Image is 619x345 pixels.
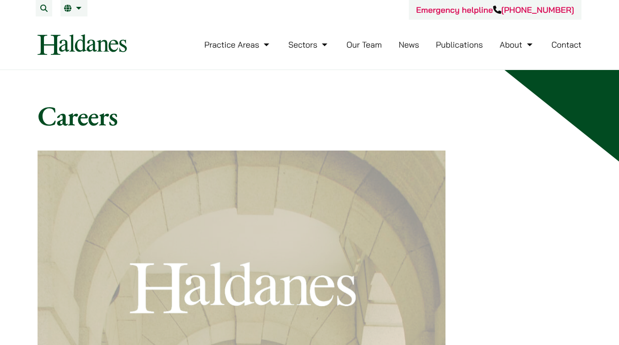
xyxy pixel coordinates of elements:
h1: Careers [38,99,581,132]
a: Our Team [347,39,382,50]
a: Emergency helpline[PHONE_NUMBER] [416,5,574,15]
a: Practice Areas [204,39,271,50]
a: EN [64,5,84,12]
a: Sectors [288,39,330,50]
img: Logo of Haldanes [38,34,127,55]
a: About [500,39,534,50]
a: News [399,39,419,50]
a: Contact [551,39,581,50]
a: Publications [436,39,483,50]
